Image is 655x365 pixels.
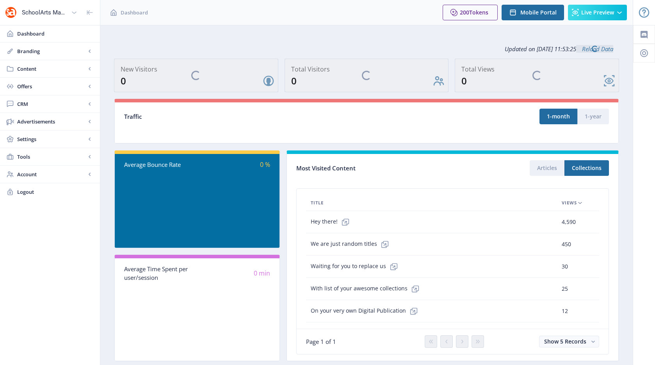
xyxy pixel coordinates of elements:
[562,284,568,293] span: 25
[539,109,577,124] button: 1-month
[17,118,86,125] span: Advertisements
[17,188,94,196] span: Logout
[124,265,197,282] div: Average Time Spent per user/session
[311,214,353,230] span: Hey there!
[22,4,68,21] div: SchoolArts Magazine
[502,5,564,20] button: Mobile Portal
[530,160,564,176] button: Articles
[576,45,613,53] a: Reload Data
[17,65,86,73] span: Content
[17,47,86,55] span: Branding
[5,6,17,19] img: properties.app_icon.png
[121,9,148,16] span: Dashboard
[577,109,609,124] button: 1-year
[562,240,571,249] span: 450
[311,236,393,252] span: We are just random titles
[17,82,86,90] span: Offers
[520,9,557,16] span: Mobile Portal
[296,162,452,174] div: Most Visited Content
[124,160,197,169] div: Average Bounce Rate
[17,135,86,143] span: Settings
[539,336,599,347] button: Show 5 Records
[581,9,614,16] span: Live Preview
[562,262,568,271] span: 30
[124,112,367,121] div: Traffic
[443,5,498,20] button: 200Tokens
[311,259,402,274] span: Waiting for you to replace us
[469,9,488,16] span: Tokens
[260,160,270,169] span: 0 %
[568,5,627,20] button: Live Preview
[562,217,576,227] span: 4,590
[564,160,609,176] button: Collections
[311,303,422,319] span: On your very own Digital Publication
[306,338,336,345] span: Page 1 of 1
[114,39,619,59] div: Updated on [DATE] 11:53:25
[562,198,577,208] span: Views
[17,170,86,178] span: Account
[17,100,86,108] span: CRM
[17,153,86,161] span: Tools
[17,30,94,38] span: Dashboard
[311,198,324,208] span: Title
[562,306,568,316] span: 12
[544,338,586,345] span: Show 5 Records
[197,269,270,278] div: 0 min
[311,281,423,297] span: With list of your awesome collections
